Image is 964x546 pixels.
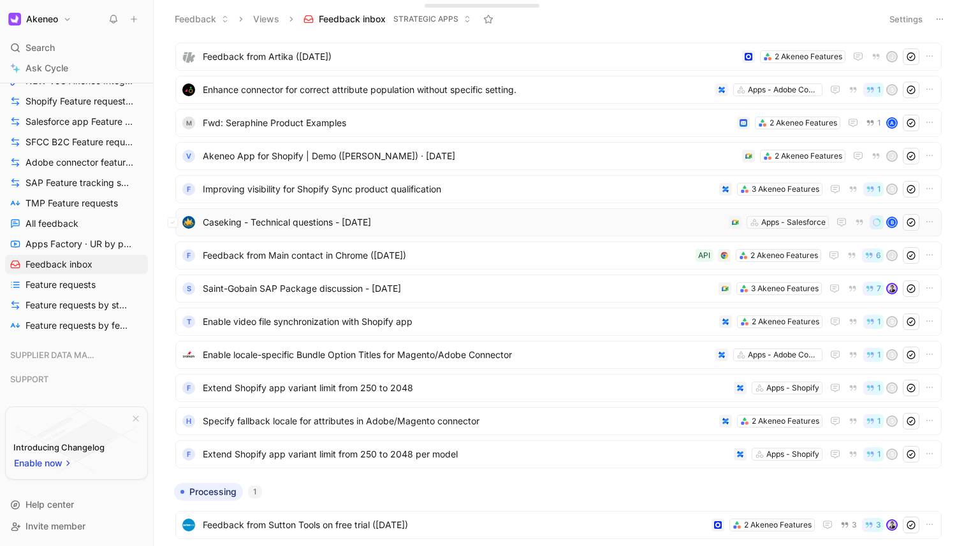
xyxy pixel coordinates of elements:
span: STRATEGIC APPS [393,13,458,25]
span: Fwd: Seraphine Product Examples [203,115,732,131]
div: 2 Akeneo Features [752,415,819,427]
img: logo [182,83,195,96]
button: Enable now [13,455,73,471]
span: Feedback inbox [319,13,386,25]
span: Improving visibility for Shopify Sync product qualification [203,182,714,197]
div: 1 [248,485,262,498]
div: S [887,185,896,194]
button: 1 [863,414,884,428]
span: Help center [26,499,74,510]
div: B [887,218,896,227]
a: logoEnable locale-specific Bundle Option Titles for Magento/Adobe ConnectorApps - Adobe Commerce/... [175,341,942,369]
img: Akeneo [8,13,21,25]
a: SSaint-Gobain SAP Package discussion - [DATE]3 Akeneo Features7avatar [175,275,942,303]
button: 7 [863,282,884,296]
div: 2 Akeneo Features [770,117,837,129]
a: FFeedback from Main contact in Chrome ([DATE])2 Akeneo FeaturesAPI6J [175,241,942,269]
button: 1 [863,83,884,97]
div: SUPPORT [5,370,148,389]
a: Ask Cycle [5,59,148,78]
button: Feedback inboxSTRATEGIC APPS [298,10,477,29]
button: AkeneoAkeneo [5,10,75,28]
a: Adobe connector feature tracking status [5,153,148,172]
span: 6 [876,252,881,259]
div: Help center [5,495,148,514]
div: 3 Akeneo Features [751,282,819,295]
a: Salesforce app Feature requests by status [5,112,148,131]
button: 1 [863,116,884,130]
span: 3 [876,521,881,529]
div: S [887,317,896,326]
div: Apps - Salesforce [761,216,826,229]
span: 3 [852,521,857,529]
span: SAP Feature tracking status [26,176,131,189]
span: Apps Factory · UR by project [26,238,132,250]
span: SUPPLIER DATA MANAGER [10,348,99,361]
img: avatar [887,521,896,529]
div: SUPPORT [5,370,148,392]
img: logo [182,348,195,361]
span: Feature requests [26,278,96,291]
span: Saint-Gobain SAP Package discussion - [DATE] [203,281,713,296]
button: 3 [838,518,859,532]
a: Feedback inbox [5,255,148,274]
span: 1 [877,86,881,94]
span: 1 [877,417,881,425]
a: Feature requests by feature [5,316,148,335]
img: logo [182,519,195,531]
a: Feature requests [5,275,148,294]
img: logo [182,216,195,229]
div: S [887,384,896,392]
span: Feature requests by status [26,299,131,312]
span: Salesforce app Feature requests by status [26,115,135,128]
div: Apps - Shopify [766,382,819,394]
div: F [182,249,195,262]
span: All feedback [26,217,78,230]
span: Feedback from Main contact in Chrome ([DATE]) [203,248,690,263]
div: 3 Akeneo Features [752,183,819,196]
div: Apps - Adobe Commerce/Magento Connector [748,348,819,361]
h1: Akeneo [26,13,58,25]
img: bg-BLZuj68n.svg [17,407,136,472]
span: Enable video file synchronization with Shopify app [203,314,714,329]
div: Apps - Shopify [766,448,819,461]
div: Search [5,38,148,57]
a: logoEnhance connector for correct attribute population without specific setting.Apps - Adobe Comm... [175,76,942,104]
button: 1 [863,447,884,461]
button: 1 [863,315,884,329]
a: FExtend Shopify app variant limit from 250 to 2048Apps - Shopify1S [175,374,942,402]
div: J [887,251,896,260]
span: Ask Cycle [26,61,68,76]
span: Extend Shopify app variant limit from 250 to 2048 [203,380,729,396]
span: Enhance connector for correct attribute population without specific setting. [203,82,710,97]
span: SFCC B2C Feature requests by status [26,136,134,148]
span: Feature requests by feature [26,319,131,332]
button: Processing [174,483,243,501]
span: 1 [877,185,881,193]
a: All feedback [5,214,148,233]
a: logoCaseking - Technical questions - [DATE]Apps - SalesforceB [175,208,942,236]
div: SUPPLIER DATA MANAGER [5,345,148,364]
a: FImproving visibility for Shopify Sync product qualification3 Akeneo Features1S [175,175,942,203]
div: API [698,249,710,262]
span: 1 [877,450,881,458]
a: logoFeedback from Sutton Tools on free trial ([DATE])2 Akeneo Features33avatar [175,511,942,539]
div: H [182,415,195,427]
a: SAP Feature tracking status [5,173,148,192]
div: F [182,382,195,394]
span: Extend Shopify app variant limit from 250 to 2048 per model [203,447,729,462]
div: S [182,282,195,295]
a: TEnable video file synchronization with Shopify app2 Akeneo Features1S [175,308,942,336]
div: Invite member [5,517,148,536]
span: 1 [877,318,881,326]
span: Invite member [26,521,85,531]
span: Feedback from Artika ([DATE]) [203,49,737,64]
a: MFwd: Seraphine Product Examples2 Akeneo Features1A [175,109,942,137]
span: Adobe connector feature tracking status [26,156,135,169]
a: HSpecify fallback locale for attributes in Adobe/Magento connector2 Akeneo Features1S [175,407,942,435]
div: 2 Akeneo Features [750,249,818,262]
div: 2 Akeneo Features [775,50,842,63]
div: STRATEGIC APPSNEW VoC Akeneo Integration AppsShopify Feature requests by statusSalesforce app Fea... [5,47,148,335]
div: S [887,350,896,359]
div: Apps - Adobe Commerce/Magento Connector [748,83,819,96]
